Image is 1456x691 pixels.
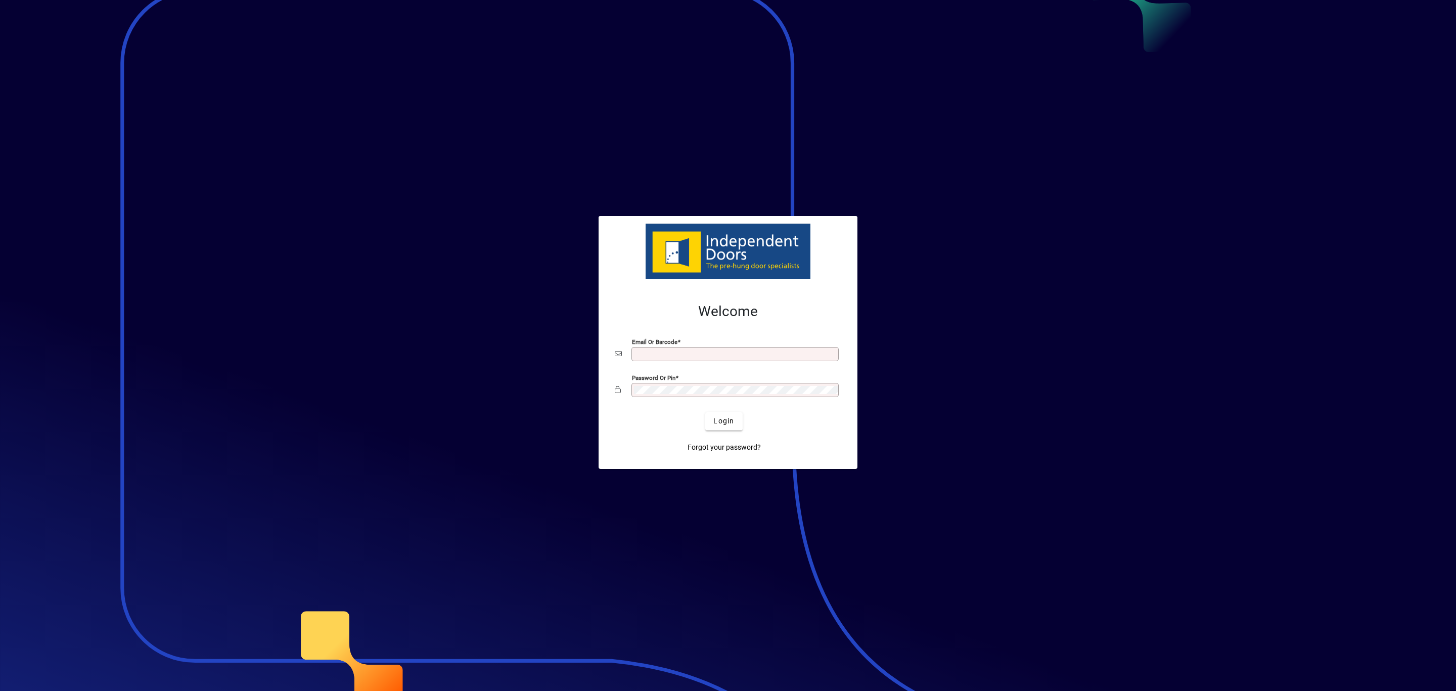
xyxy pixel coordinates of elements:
[684,439,765,457] a: Forgot your password?
[705,412,742,430] button: Login
[713,416,734,426] span: Login
[632,374,675,381] mat-label: Password or Pin
[615,303,841,320] h2: Welcome
[688,442,761,453] span: Forgot your password?
[632,338,677,345] mat-label: Email or Barcode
